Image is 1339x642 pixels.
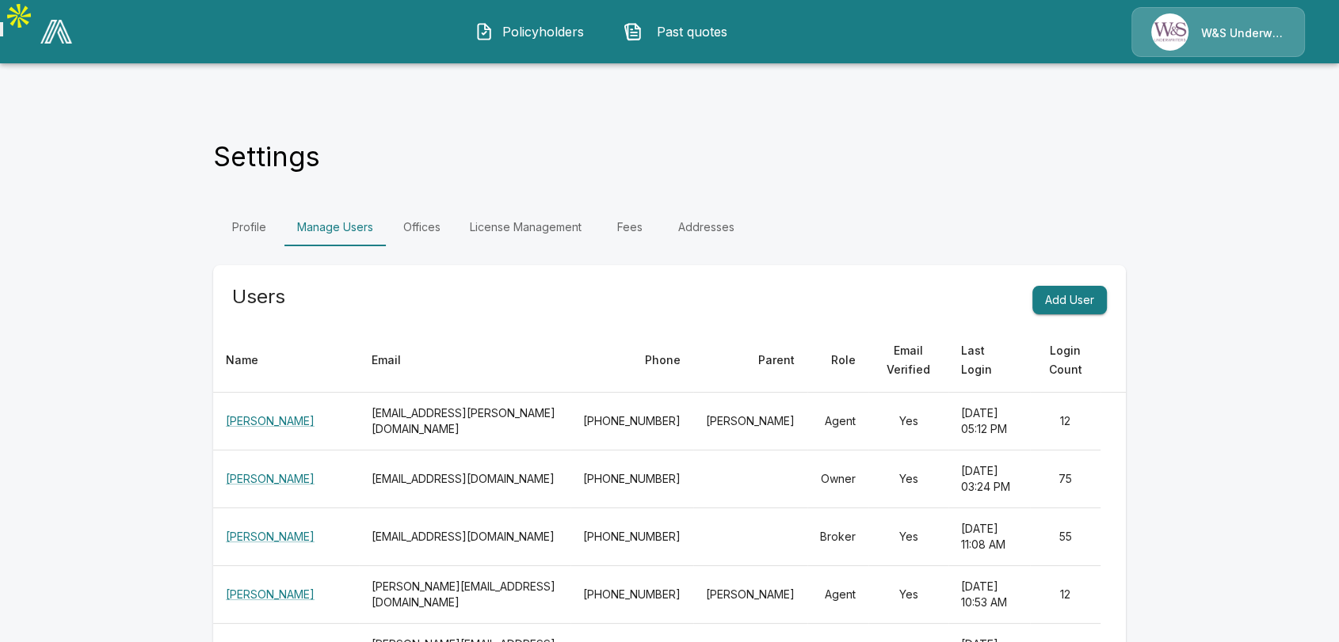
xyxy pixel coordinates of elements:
td: [PERSON_NAME] [693,393,807,450]
td: Agent [807,393,868,450]
td: Broker [807,508,868,566]
th: Role [807,329,868,393]
a: [PERSON_NAME] [226,472,315,485]
td: [PHONE_NUMBER] [570,393,693,450]
th: Email [359,329,570,393]
td: 75 [1030,450,1101,508]
th: [EMAIL_ADDRESS][DOMAIN_NAME] [359,508,570,566]
td: [DATE] 11:08 AM [948,508,1030,566]
a: Offices [386,208,457,246]
td: [PHONE_NUMBER] [570,450,693,508]
td: [PHONE_NUMBER] [570,508,693,566]
a: Fees [594,208,666,246]
td: Agent [807,566,868,624]
a: Profile [213,208,284,246]
td: Yes [868,450,948,508]
th: [EMAIL_ADDRESS][DOMAIN_NAME] [359,450,570,508]
button: Add User [1032,286,1107,315]
th: Name [213,329,359,393]
th: Phone [570,329,693,393]
th: Parent [693,329,807,393]
td: Owner [807,450,868,508]
td: [DATE] 10:53 AM [948,566,1030,624]
td: [PHONE_NUMBER] [570,566,693,624]
th: Login Count [1030,329,1101,393]
td: Yes [868,566,948,624]
th: Email Verified [868,329,948,393]
td: Yes [868,508,948,566]
a: [PERSON_NAME] [226,414,315,427]
td: 12 [1030,566,1101,624]
th: [EMAIL_ADDRESS][PERSON_NAME][DOMAIN_NAME] [359,393,570,450]
td: 55 [1030,508,1101,566]
td: [DATE] 03:24 PM [948,450,1030,508]
td: [DATE] 05:12 PM [948,393,1030,450]
th: [PERSON_NAME][EMAIL_ADDRESS][DOMAIN_NAME] [359,566,570,624]
div: Settings Tabs [213,208,1126,246]
a: [PERSON_NAME] [226,587,315,601]
td: 12 [1030,393,1101,450]
a: [PERSON_NAME] [226,530,315,543]
h4: Settings [213,140,320,173]
th: Last Login [948,329,1030,393]
td: [PERSON_NAME] [693,566,807,624]
td: Yes [868,393,948,450]
h5: Users [232,284,285,310]
a: Manage Users [284,208,386,246]
a: Addresses [666,208,747,246]
a: License Management [457,208,594,246]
